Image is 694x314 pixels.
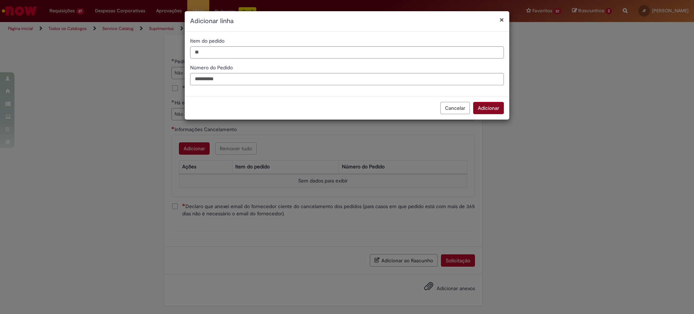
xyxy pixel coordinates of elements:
[190,38,226,44] span: Item do pedido
[500,16,504,23] button: Fechar modal
[190,73,504,85] input: Número do Pedido
[473,102,504,114] button: Adicionar
[190,17,504,26] h2: Adicionar linha
[190,64,234,71] span: Número do Pedido
[440,102,470,114] button: Cancelar
[190,46,504,59] input: Item do pedido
